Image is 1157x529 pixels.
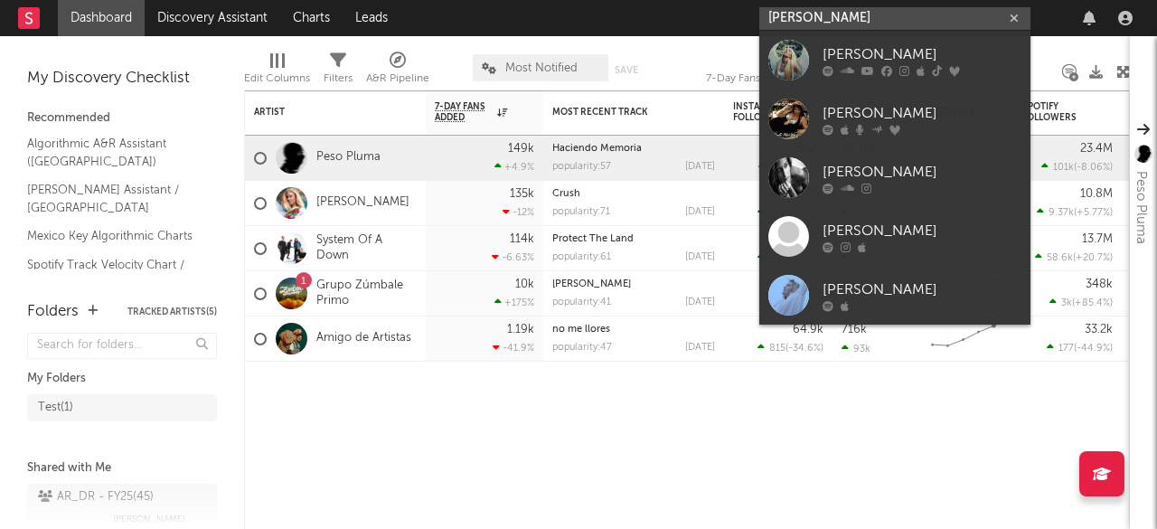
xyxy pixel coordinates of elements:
a: Amigo de Artistas [316,331,411,346]
div: [PERSON_NAME] [823,43,1021,65]
div: popularity: 61 [552,252,611,262]
div: Instagram Followers [733,101,796,123]
a: [PERSON_NAME] [316,195,409,211]
div: Shared with Me [27,458,217,479]
div: [DATE] [685,343,715,353]
div: My Folders [27,368,217,390]
div: [PERSON_NAME] [823,102,1021,124]
div: [DATE] [685,252,715,262]
div: 135k [510,188,534,200]
div: popularity: 47 [552,343,612,353]
a: Mexico Key Algorithmic Charts [27,226,199,246]
span: 7-Day Fans Added [435,101,493,123]
span: 58.6k [1047,253,1073,263]
a: [PERSON_NAME] [552,279,631,289]
span: +20.7 % [1076,253,1110,263]
div: Protect The Land [552,234,715,244]
div: A&R Pipeline [366,68,429,90]
div: [DATE] [685,162,715,172]
div: ( ) [1049,297,1113,308]
div: Peso Pluma [1130,171,1152,244]
a: [PERSON_NAME] [759,266,1030,325]
a: [PERSON_NAME] [759,207,1030,266]
div: Crush [552,189,715,199]
span: 177 [1058,344,1074,354]
div: Test ( 1 ) [38,397,73,419]
span: 101k [1053,163,1074,173]
div: Recommended [27,108,217,129]
div: +175 % [494,297,534,308]
div: Spotify Followers [1022,101,1086,123]
span: -8.06 % [1077,163,1110,173]
div: ( ) [1041,161,1113,173]
div: Most Recent Track [552,107,688,118]
div: -6.63 % [492,251,534,263]
span: 815 [769,344,785,354]
a: Haciendo Memoria [552,144,642,154]
div: popularity: 71 [552,207,610,217]
div: Corazón De Miel [552,279,715,289]
div: 7-Day Fans Added (7-Day Fans Added) [706,45,842,98]
div: Haciendo Memoria [552,144,715,154]
div: [PERSON_NAME] [823,220,1021,241]
div: ( ) [1035,251,1113,263]
span: Most Notified [505,62,578,74]
div: 10.8M [1080,188,1113,200]
div: 13.7M [1082,233,1113,245]
a: no me llores [552,325,610,335]
div: ( ) [757,206,823,218]
span: -44.9 % [1077,344,1110,354]
div: ( ) [757,251,823,263]
div: +4.9 % [494,161,534,173]
div: Artist [254,107,390,118]
input: Search for folders... [27,333,217,359]
div: no me llores [552,325,715,335]
a: System Of A Down [316,233,417,264]
span: 3k [1061,298,1072,308]
div: 7-Day Fans Added (7-Day Fans Added) [706,68,842,90]
div: 23.4M [1080,143,1113,155]
div: 114k [510,233,534,245]
div: 33.2k [1085,324,1113,335]
a: [PERSON_NAME] [759,148,1030,207]
div: Filters [324,45,353,98]
div: 10k [515,279,534,290]
div: [DATE] [685,207,715,217]
a: Algorithmic A&R Assistant ([GEOGRAPHIC_DATA]) [27,134,199,171]
div: 1.19k [507,324,534,335]
div: Edit Columns [244,45,310,98]
div: My Discovery Checklist [27,68,217,90]
a: Protect The Land [552,234,634,244]
a: Peso Pluma [316,150,381,165]
div: ( ) [757,342,823,354]
button: Tracked Artists(5) [127,307,217,316]
a: [PERSON_NAME] [759,31,1030,90]
input: Search for artists [759,7,1030,30]
div: 716k [842,324,867,335]
a: [PERSON_NAME] Assistant / [GEOGRAPHIC_DATA] [27,180,199,217]
div: -12 % [503,206,534,218]
div: 93k [842,343,870,354]
span: -34.6 % [788,344,821,354]
svg: Chart title [923,316,1004,362]
div: 64.9k [793,324,823,335]
div: AR_DR - FY25 ( 45 ) [38,486,154,508]
div: A&R Pipeline [366,45,429,98]
div: 149k [508,143,534,155]
div: 348k [1086,279,1113,290]
div: ( ) [1037,206,1113,218]
a: Crush [552,189,580,199]
a: Grupo Zúmbale Primo [316,279,417,309]
span: +85.4 % [1075,298,1110,308]
div: ( ) [758,161,823,173]
span: +5.77 % [1077,208,1110,218]
div: [PERSON_NAME] [823,161,1021,183]
div: popularity: 41 [552,298,611,307]
a: [PERSON_NAME] [759,90,1030,148]
button: Save [615,65,638,75]
div: Edit Columns [244,68,310,90]
div: [PERSON_NAME] [823,279,1021,300]
div: ( ) [1047,342,1113,354]
span: 9.37k [1049,208,1074,218]
div: -41.9 % [493,342,534,354]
